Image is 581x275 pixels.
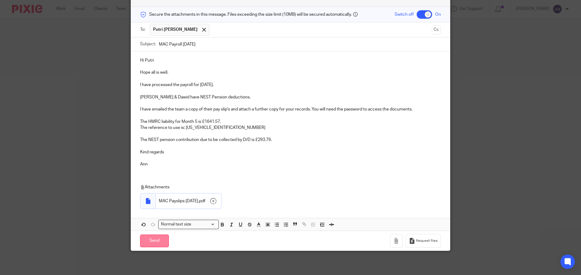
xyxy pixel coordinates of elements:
p: I have processed the payroll for [DATE]. [140,82,441,88]
label: Subject: [140,41,156,47]
input: Send [140,235,169,248]
p: Kind regards [140,149,441,155]
button: Request files [406,234,441,248]
p: The HMRC liability for Month 5 is £1641.57. [140,119,441,125]
p: Attachments [140,184,432,190]
span: Switch off [395,11,414,18]
p: Ann [140,161,441,167]
p: The reference to use is: [US_VEHICLE_IDENTIFICATION_NUMBER] [140,125,441,131]
span: MAC Payslips [DATE] [159,198,198,204]
span: Putri [PERSON_NAME] [153,27,198,33]
p: I have emailed the team a copy of their pay slip's and attach a further copy for your records. Yo... [140,106,441,112]
p: [PERSON_NAME] & Dawid have NEST Pension deductions. [140,94,441,100]
div: . [156,193,221,209]
span: Normal text size [160,221,193,228]
p: Hope all is well. [140,69,441,75]
span: On [435,11,441,18]
input: Search for option [193,221,215,228]
span: pdf [199,198,205,204]
span: Request files [416,238,438,243]
label: To: [140,27,147,33]
span: Secure the attachments in this message. Files exceeding the size limit (10MB) will be secured aut... [149,11,352,18]
p: The NEST pension contribution due to be collected by D/D is £293.79. [140,137,441,143]
button: Cc [432,25,441,34]
div: Search for option [158,220,219,229]
p: Hi Putri [140,57,441,63]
